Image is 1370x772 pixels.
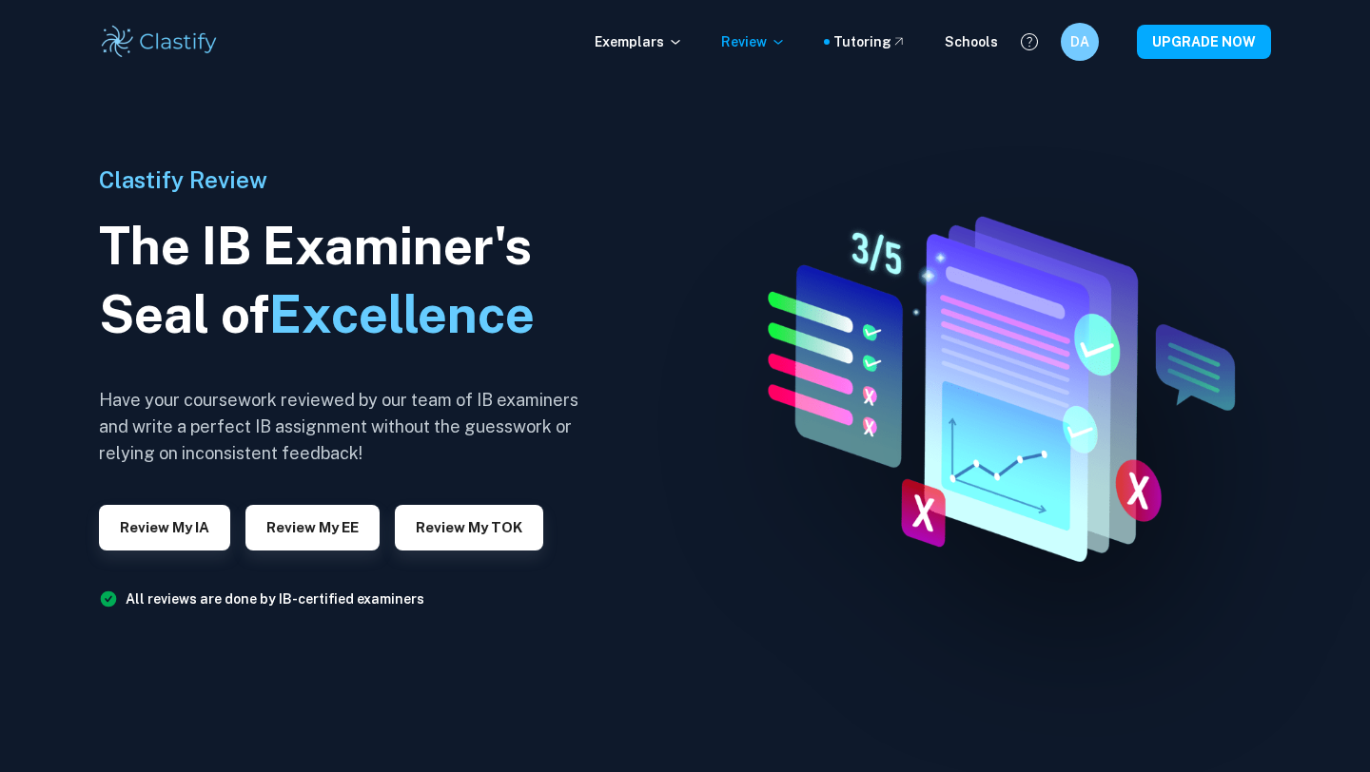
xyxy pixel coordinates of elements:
button: Review my EE [245,505,380,550]
h1: The IB Examiner's Seal of [99,212,594,349]
h6: DA [1069,31,1091,52]
button: Review my TOK [395,505,543,550]
h6: Have your coursework reviewed by our team of IB examiners and write a perfect IB assignment witho... [99,387,594,467]
img: Clastify logo [99,23,220,61]
p: Exemplars [595,31,683,52]
span: Excellence [269,284,535,344]
a: All reviews are done by IB-certified examiners [126,591,424,607]
button: Help and Feedback [1013,26,1046,58]
button: UPGRADE NOW [1137,25,1271,59]
button: DA [1061,23,1099,61]
h6: Clastify Review [99,163,594,197]
p: Review [721,31,786,52]
img: IA Review hero [723,201,1261,571]
a: Schools [945,31,998,52]
a: Tutoring [833,31,907,52]
button: Review my IA [99,505,230,550]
